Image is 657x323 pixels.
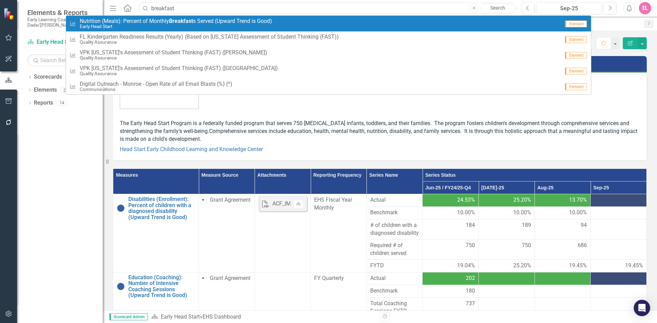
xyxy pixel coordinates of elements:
span: Scorecard Admin [109,313,148,320]
a: Head Start Early Childhood Learning and Knowledge Center [120,146,263,152]
img: No Information [117,204,125,212]
td: Double-Click to Edit [199,194,255,272]
div: EHS Fiscal Year Monthly [314,196,363,212]
span: VPK [US_STATE]'s Assessment of Student Thinking (FAST) ([GEOGRAPHIC_DATA]) [80,65,278,71]
span: VPK [US_STATE]'s Assessment of Student Thinking (FAST) ([PERSON_NAME]) [80,50,267,56]
a: Education (Coaching): Number of Intensive Coaching Sessions (Upward Trend is Good) [128,274,195,298]
div: EHS Dashboard [203,313,241,320]
a: Nutrition (Meals): Percent of MonthlyBreakfasts Served (Upward Trend is Good)Early Head StartElement [66,16,591,31]
span: 750 [522,242,531,250]
small: Quality Assurance [80,71,278,76]
div: 14 [56,100,67,106]
a: Reports [34,99,53,107]
span: Elements & Reports [27,9,96,17]
a: Search [480,3,515,13]
td: Double-Click to Edit [479,219,535,240]
a: Scorecards [34,73,62,81]
div: ACF_IM_HS-20-01.pdf [272,200,325,208]
div: Sep-25 [539,4,600,13]
td: Double-Click to Edit [366,207,423,219]
td: Double-Click to Edit [311,272,367,318]
a: VPK [US_STATE]'s Assessment of Student Thinking (FAST) ([PERSON_NAME])Quality AssuranceElement [66,47,591,63]
div: » [151,313,375,321]
td: Double-Click to Edit [591,239,647,259]
span: Element [565,21,587,27]
td: Double-Click to Edit [423,239,479,259]
td: Double-Click to Edit [255,272,311,318]
small: Quality Assurance [80,55,267,60]
td: Double-Click to Edit [591,207,647,219]
p: The Early Head Start Program is a federally funded program that serves 750 [MEDICAL_DATA] infants... [120,118,640,145]
a: Disabilities (Enrollment): Percent of children with a diagnosed disability (Upward Trend is Good) [128,196,195,220]
span: Benchmark [370,287,419,295]
div: 20 [60,87,71,93]
span: Actual [370,274,419,282]
span: 10.00% [569,209,587,217]
td: Double-Click to Edit [366,239,423,259]
span: Actual [370,196,419,204]
a: FL Kindergarten Readiness Results (Yearly) (Based on [US_STATE] Assessment of Student Thinking (F... [66,31,591,47]
span: 184 [466,221,475,229]
small: Early Learning Coalition of Miami Dade/[PERSON_NAME] [27,17,96,28]
span: # of children with a diagnosed disability [370,221,419,237]
a: Early Head Start [27,38,96,46]
button: EL [639,2,651,14]
td: Double-Click to Edit [311,194,367,272]
small: Communications [80,87,232,92]
a: Elements [34,86,57,94]
td: Double-Click to Edit [534,207,591,219]
td: Double-Click to Edit [423,207,479,219]
span: 19.45% [625,262,643,270]
button: Sep-25 [536,2,602,14]
img: ClearPoint Strategy [3,8,15,20]
td: Double-Click to Edit [591,219,647,240]
a: Early Head Start [161,313,200,320]
span: 25.20% [513,196,531,204]
td: Double-Click to Edit [366,285,423,297]
small: Quality Assurance [80,40,339,45]
img: No Information [117,282,125,291]
td: Double-Click to Edit [534,239,591,259]
td: Double-Click to Edit [591,285,647,297]
td: Double-Click to Edit [366,272,423,285]
span: 10.00% [457,209,475,217]
span: Grant Agreement [210,197,250,203]
td: Double-Click to Edit [423,285,479,297]
a: VPK [US_STATE]'s Assessment of Student Thinking (FAST) ([GEOGRAPHIC_DATA])Quality AssuranceElement [66,63,591,79]
span: 13.70% [569,196,587,204]
span: Comprehensive services include education, health, mental health, nutrition, disability, and famil... [120,128,637,142]
span: 737 [466,300,475,308]
td: Double-Click to Edit [366,219,423,240]
span: FL Kindergarten Readiness Results (Yearly) (Based on [US_STATE] Assessment of Student Thinking (F... [80,34,339,40]
span: Required # of children served [370,242,419,257]
td: Double-Click to Edit Right Click for Context Menu [113,194,199,272]
span: Benchmark [370,209,419,217]
span: Nutrition (Meals): Percent of Monthly s Served (Upward Trend is Good) [80,18,272,24]
span: 202 [466,274,475,282]
td: Double-Click to Edit [479,207,535,219]
span: Element [565,68,587,75]
input: Search ClearPoint... [139,2,516,14]
small: Early Head Start [80,24,272,29]
td: Double-Click to Edit [423,272,479,285]
td: Double-Click to Edit [479,239,535,259]
td: Double-Click to Edit [199,272,255,318]
span: Element [565,83,587,90]
span: 686 [578,242,587,250]
div: Open Intercom Messenger [634,300,650,316]
td: Double-Click to Edit [591,272,647,285]
td: Double-Click to Edit [423,219,479,240]
td: Double-Click to Edit Right Click for Context Menu [113,272,199,318]
td: Double-Click to Edit [534,219,591,240]
span: FYTD [370,262,419,270]
span: 19.45% [569,262,587,270]
span: 25.20% [513,262,531,270]
span: 180 [466,287,475,295]
span: 94 [581,221,587,229]
span: Grant Agreement [210,275,250,281]
input: Search Below... [27,54,96,66]
span: Element [565,36,587,43]
span: 189 [522,221,531,229]
span: Element [565,52,587,59]
span: Total Coaching Sessions FYTD [370,300,419,315]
